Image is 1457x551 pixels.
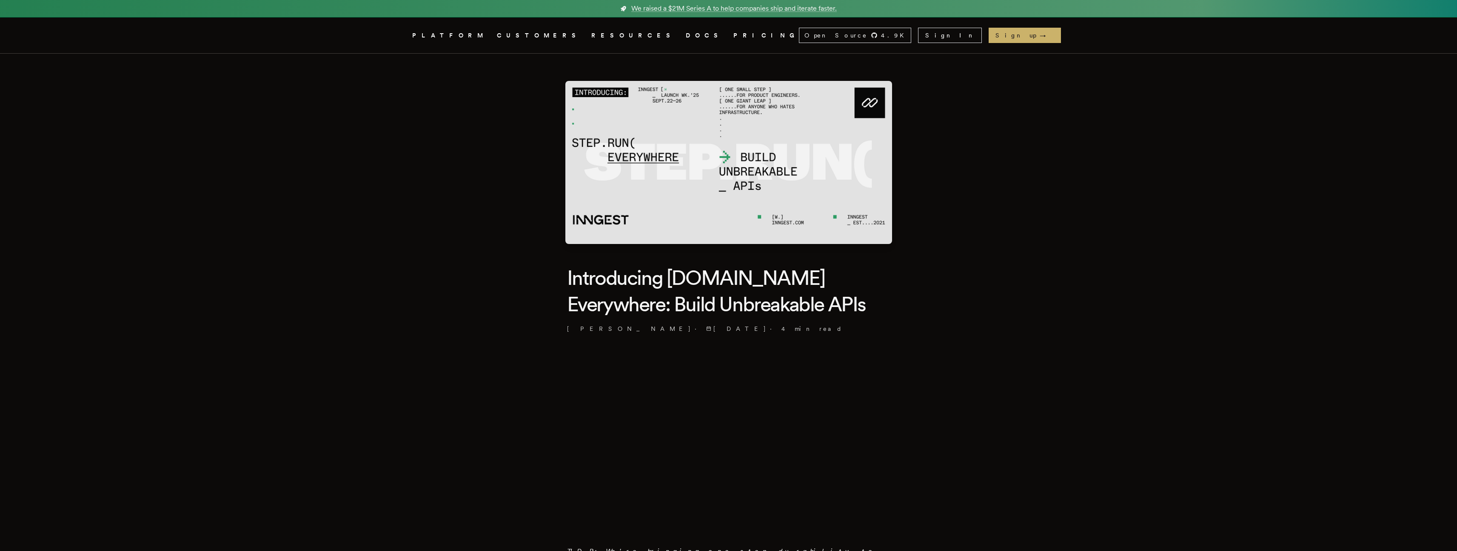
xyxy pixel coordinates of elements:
[733,30,799,41] a: PRICING
[567,324,890,333] p: · ·
[686,30,723,41] a: DOCS
[567,324,691,333] a: [PERSON_NAME]
[881,31,909,40] span: 4.9 K
[412,30,487,41] button: PLATFORM
[706,324,767,333] span: [DATE]
[567,264,890,318] h1: Introducing [DOMAIN_NAME] Everywhere: Build Unbreakable APIs
[565,81,892,244] img: Featured image for Introducing Step.Run Everywhere: Build Unbreakable APIs blog post
[631,3,837,14] span: We raised a $21M Series A to help companies ship and iterate faster.
[388,17,1069,53] nav: Global
[1040,31,1054,40] span: →
[804,31,867,40] span: Open Source
[591,30,676,41] button: RESOURCES
[989,28,1061,43] a: Sign up
[497,30,581,41] a: CUSTOMERS
[918,28,982,43] a: Sign In
[781,324,842,333] span: 4 min read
